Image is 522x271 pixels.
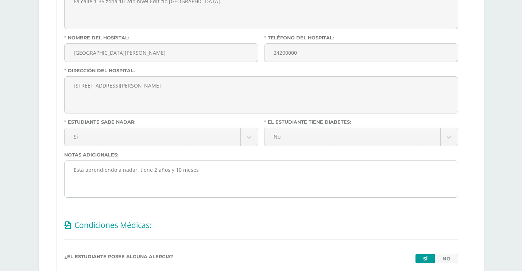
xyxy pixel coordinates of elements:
[264,44,458,62] input: Teléfono del hospital
[65,128,258,146] a: Sí
[274,128,431,145] span: No
[65,161,458,197] textarea: Está aprendiendo a nadar, tiene 2 años y 10 meses
[74,220,152,230] span: Condiciones Médicas:
[415,254,435,263] a: Sí
[435,254,458,263] a: No
[415,254,458,263] div: has_allergies
[65,44,258,62] input: Nombre del hospital
[64,254,173,260] label: ¿El estudiante posee alguna alergia?
[64,35,258,40] label: Nombre del hospital:
[74,128,231,145] span: Sí
[264,35,458,40] label: Teléfono del hospital:
[64,119,258,125] label: Estudiante sabe nadar:
[264,119,458,125] label: El estudiante tiene diabetes:
[65,77,458,113] textarea: [STREET_ADDRESS][PERSON_NAME]
[64,152,458,158] label: Notas adicionales:
[264,128,458,146] a: No
[64,68,458,73] label: Dirección del hospital:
